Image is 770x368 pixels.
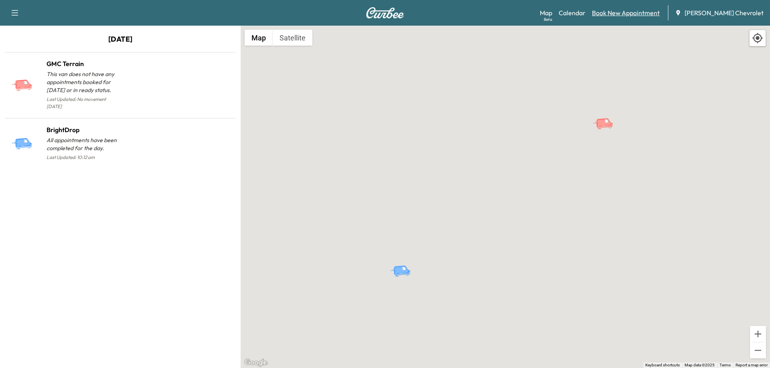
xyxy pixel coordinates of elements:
[645,362,680,368] button: Keyboard shortcuts
[47,70,120,94] p: This van does not have any appointments booked for [DATE] or in ready status.
[544,16,552,22] div: Beta
[719,363,731,367] a: Terms
[47,152,120,163] p: Last Updated: 10:12 am
[592,109,620,123] gmp-advanced-marker: GMC Terrain
[366,7,404,18] img: Curbee Logo
[273,30,312,46] button: Show satellite imagery
[559,8,586,18] a: Calendar
[243,358,269,368] img: Google
[685,8,764,18] span: [PERSON_NAME] Chevrolet
[592,8,660,18] a: Book New Appointment
[736,363,768,367] a: Report a map error
[243,358,269,368] a: Open this area in Google Maps (opens a new window)
[47,94,120,112] p: Last Updated: No movement [DATE]
[47,59,120,68] h1: GMC Terrain
[685,363,715,367] span: Map data ©2025
[245,30,273,46] button: Show street map
[47,136,120,152] p: All appointments have been completed for the day.
[540,8,552,18] a: MapBeta
[390,257,418,271] gmp-advanced-marker: BrightDrop
[749,30,766,46] div: Recenter map
[47,125,120,135] h1: BrightDrop
[750,326,766,342] button: Zoom in
[750,342,766,358] button: Zoom out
